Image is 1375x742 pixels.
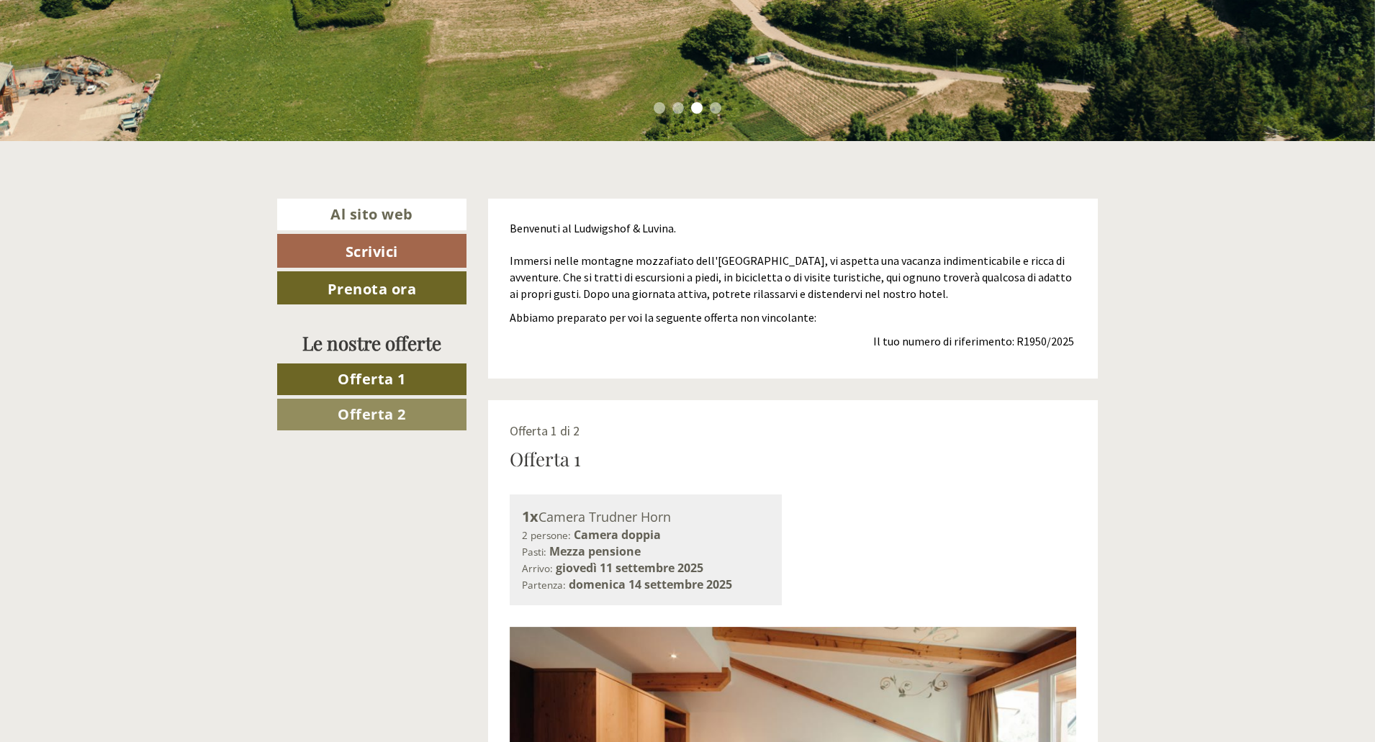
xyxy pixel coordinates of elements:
[330,205,413,225] font: Al sito web
[522,561,553,575] font: Arrivo:
[510,310,816,325] font: Abbiamo preparato per voi la seguente offerta non vincolante:
[522,528,571,542] font: 2 persone:
[22,54,176,68] font: Salve, come possiamo aiutarla?
[161,70,176,78] font: 09:34
[522,545,546,558] font: Pasti:
[302,330,441,356] font: Le nostre offerte
[277,271,466,304] a: Prenota ora
[346,242,398,261] font: Scrivici
[569,576,732,592] font: domenica 14 settembre 2025
[522,507,538,526] font: 1x
[338,404,406,424] font: Offerta 2
[328,279,417,298] font: Prenota ora
[492,379,546,398] font: Inviare
[277,234,466,267] a: Scrivici
[510,221,676,235] font: Benvenuti al Ludwigshof & Luvina.
[510,422,580,439] font: Offerta 1 di 2
[510,253,1072,301] font: Immersi nelle montagne mozzafiato dell'[GEOGRAPHIC_DATA], vi aspetta una vacanza indimenticabile ...
[22,42,96,53] font: [GEOGRAPHIC_DATA]
[538,508,671,525] font: Camera Trudner Horn
[470,371,568,404] button: Inviare
[574,527,661,543] font: Camera doppia
[338,369,406,389] font: Offerta 1
[277,199,466,231] a: Al sito web
[510,446,581,471] font: Offerta 1
[522,578,566,592] font: Partenza:
[549,543,641,559] font: Mezza pensione
[873,334,1074,348] font: Il tuo numero di riferimento: R1950/2025
[556,560,703,576] font: giovedì 11 settembre 2025
[261,15,307,30] font: Martedì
